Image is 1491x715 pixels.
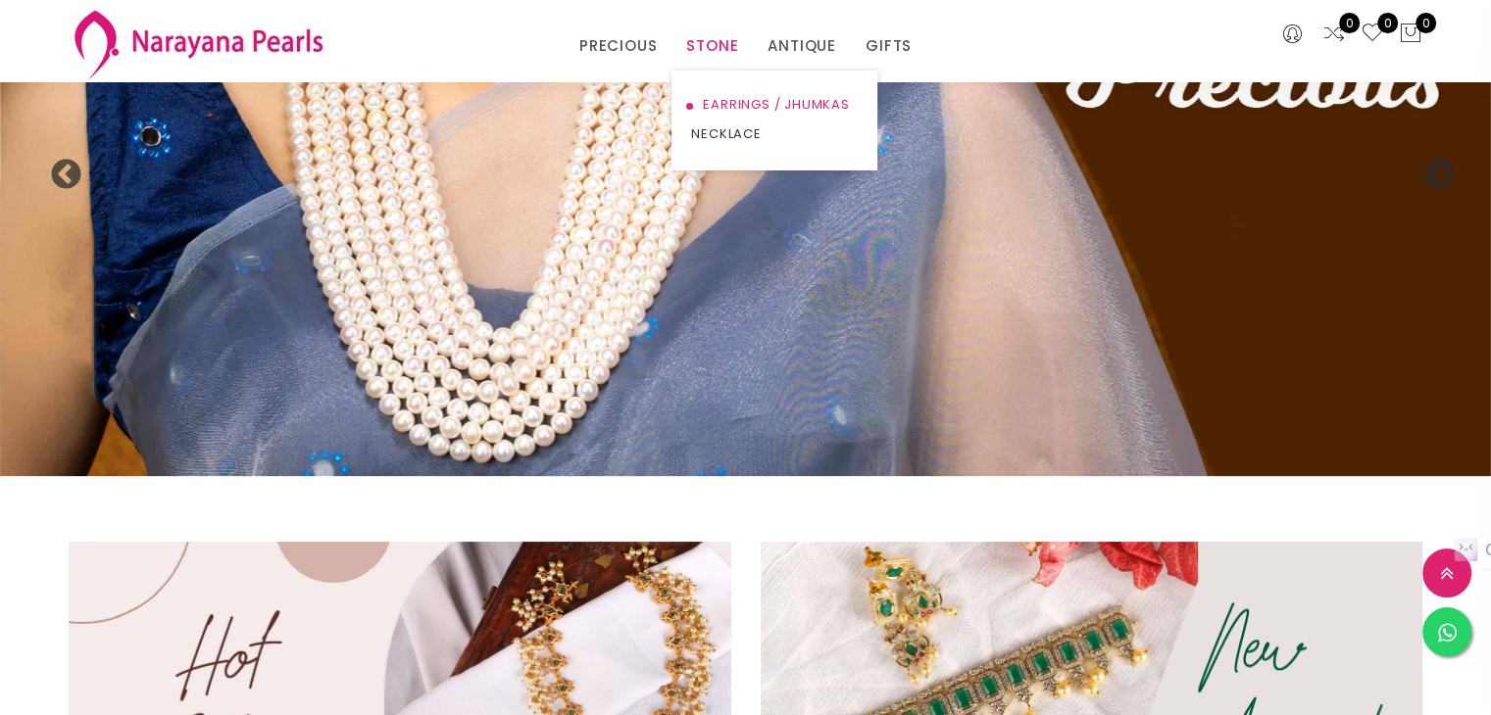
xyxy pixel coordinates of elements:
[1361,22,1384,47] a: 0
[866,31,912,61] a: GIFTS
[1416,13,1436,33] span: 0
[691,119,858,149] a: NECKLACE
[1422,159,1442,178] button: Next
[49,159,69,178] button: Previous
[579,31,657,61] a: PRECIOUS
[768,31,836,61] a: ANTIQUE
[1322,22,1346,47] a: 0
[691,90,858,119] a: EARRINGS / JHUMKAS
[1339,13,1360,33] span: 0
[1377,13,1398,33] span: 0
[1399,22,1422,47] button: 0
[686,31,738,61] a: STONE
